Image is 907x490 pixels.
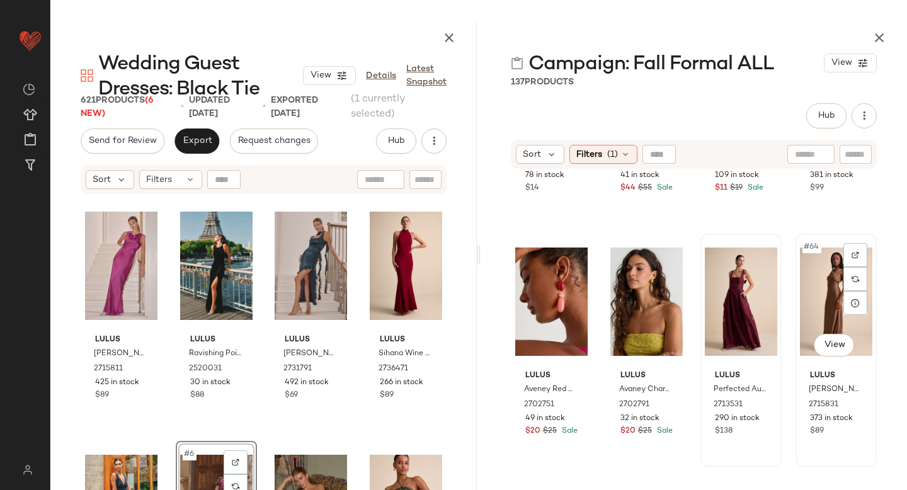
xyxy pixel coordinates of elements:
span: 2715831 [809,399,838,411]
span: Send for Review [88,136,157,146]
span: Lulus [715,370,767,382]
img: svg%3e [511,57,523,69]
span: [PERSON_NAME] Crinkle Satin Backless Maxi Dress [809,384,861,396]
button: Hub [376,128,416,154]
button: View [303,66,356,85]
span: 137 [511,77,525,87]
span: Wedding Guest Dresses: Black Tie [98,52,303,102]
span: Lulus [285,334,337,346]
img: 13199286_2715811.jpg [85,202,157,329]
span: Sort [523,148,541,161]
span: 2731791 [283,363,312,375]
span: #64 [802,241,821,253]
span: Request changes [237,136,311,146]
img: svg%3e [232,459,239,466]
span: View [310,71,331,81]
span: 41 in stock [620,170,659,181]
span: Export [182,136,212,146]
img: 2715831_02_front_2025-09-17.jpg [800,238,872,365]
span: [PERSON_NAME] Green Satin Ruffled Sash Scarf Maxi Dress [283,348,336,360]
span: $20 [620,426,636,437]
img: 2702791_01_OM_2025-07-25.jpg [610,238,683,365]
p: updated [DATE] [189,94,258,120]
span: $25 [638,426,652,437]
div: Products [511,76,574,89]
img: svg%3e [81,69,93,82]
span: • [181,100,184,115]
button: Export [174,128,219,154]
span: Hub [387,136,405,146]
span: View [831,58,852,68]
span: Lulus [95,334,147,346]
span: $11 [715,183,727,194]
a: Details [366,69,396,83]
span: $89 [95,390,109,401]
a: Latest Snapshot [406,62,447,89]
span: $25 [543,426,557,437]
span: Sale [745,184,763,192]
img: 2713531_02_front_2025-09-16.jpg [705,238,777,365]
span: $44 [620,183,636,194]
img: 2702751_01_OM_2025-07-17.jpg [515,238,588,365]
span: 30 in stock [190,377,231,389]
span: 266 in stock [380,377,423,389]
span: $19 [730,183,743,194]
button: View [814,334,854,356]
span: Sale [654,184,673,192]
span: 49 in stock [525,413,565,424]
button: Send for Review [81,128,164,154]
span: Avaney Chartreuse and Peach Beaded Drop Earrings [619,384,671,396]
button: Hub [806,103,847,128]
span: (1) [607,148,618,161]
span: Campaign: Fall Formal ALL [528,52,774,77]
span: Sale [654,427,673,435]
span: $99 [810,183,824,194]
img: svg%3e [15,465,40,475]
span: Sale [559,427,578,435]
span: 425 in stock [95,377,139,389]
span: • [263,100,266,115]
span: Perfected Aura Red Jacquard Tie-Back Maxi Dress with Pockets [714,384,766,396]
img: 13111841_2520031.jpg [180,202,253,329]
span: (1 currently selected) [351,92,447,122]
span: 78 in stock [525,170,564,181]
span: 290 in stock [715,413,760,424]
span: Ravishing Poise Black Velvet Cowl Back Sleeveless Maxi Dress [189,348,241,360]
img: svg%3e [232,482,239,490]
span: Sort [93,173,111,186]
img: 13199306_2731791.jpg [275,202,347,329]
span: $20 [525,426,540,437]
div: Products [81,94,176,120]
span: 109 in stock [715,170,759,181]
img: svg%3e [852,275,859,283]
span: $88 [190,390,204,401]
span: Aveney Red and Pink Beaded Drop Earrings [524,384,576,396]
button: View [824,54,877,72]
span: Lulus [620,370,673,382]
span: 2520031 [189,363,222,375]
span: Lulus [810,370,862,382]
span: 2715811 [94,363,123,375]
img: heart_red.DM2ytmEG.svg [18,28,43,53]
span: Lulus [380,334,432,346]
span: 2736471 [379,363,408,375]
button: Request changes [230,128,318,154]
span: $89 [810,426,824,437]
span: Lulus [190,334,242,346]
span: $69 [285,390,298,401]
span: $138 [715,426,733,437]
img: svg%3e [852,251,859,259]
span: Filters [146,173,172,186]
span: 381 in stock [810,170,853,181]
span: 373 in stock [810,413,853,424]
span: [PERSON_NAME] Crinkle Satin Backless Maxi Dress [94,348,146,360]
p: Exported [DATE] [271,94,346,120]
span: 492 in stock [285,377,329,389]
span: $14 [525,183,539,194]
span: Lulus [525,370,578,382]
span: Filters [576,148,602,161]
span: Hub [818,111,835,121]
img: svg%3e [23,83,35,96]
img: 2736471_02_front_2025-09-16.jpg [370,202,442,329]
span: 32 in stock [620,413,659,424]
